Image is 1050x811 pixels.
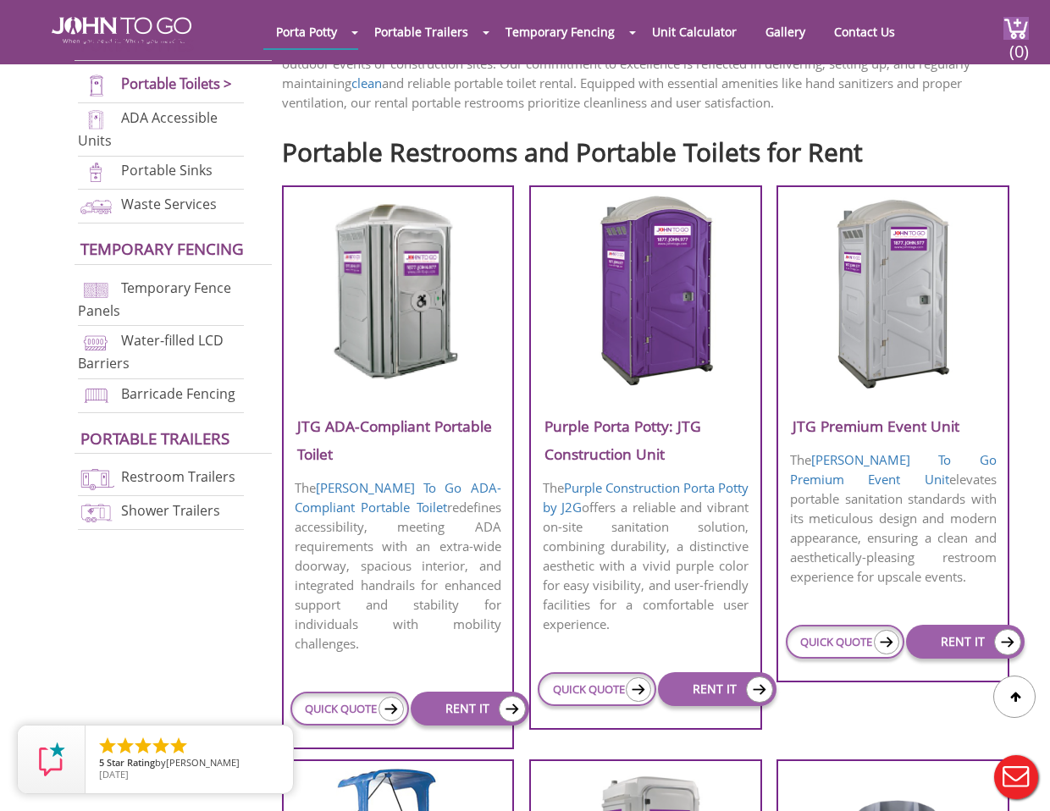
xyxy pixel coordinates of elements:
img: icon [626,677,651,702]
a: ADA Accessible Units [78,108,218,150]
a: RENT IT [906,625,1025,659]
a: Barricade Fencing [121,384,235,403]
span: [DATE] [99,768,129,781]
img: icon [379,697,404,721]
h3: JTG ADA-Compliant Portable Toilet [284,412,513,468]
span: Star Rating [107,756,155,769]
li:  [169,736,189,756]
a: Portable Sinks [121,162,213,180]
a: Water-filled LCD Barriers [78,331,224,372]
a: QUICK QUOTE [786,625,904,659]
img: portable-toilets-new.png [78,74,114,97]
a: Waste Services [121,195,217,213]
img: JOHN to go [52,17,191,44]
h2: Portable Restrooms and Portable Toilets for Rent [282,130,1025,166]
img: barricade-fencing-icon-new.png [78,384,114,407]
a: [PERSON_NAME] To Go ADA-Compliant Portable Toilet [295,479,501,516]
a: Temporary Fence Panels [78,279,231,320]
a: Unit Calculator [639,15,749,48]
img: Review Rating [35,742,69,776]
a: Purple Construction Porta Potty by J2G [543,479,749,516]
img: icon [874,630,899,654]
h3: Purple Porta Potty: JTG Construction Unit [531,412,760,468]
h3: JTG Premium Event Unit [778,412,1008,440]
img: Purple-Porta-Potty-J2G-Construction-Unit.png [565,194,727,389]
a: Temporary Fencing [80,238,244,259]
img: ADA-units-new.png [78,108,114,131]
span: 5 [99,756,104,769]
a: Portable Toilets > [121,74,232,93]
p: The redefines accessibility, meeting ADA requirements with an extra-wide doorway, spacious interi... [284,477,513,655]
img: icon [499,696,526,722]
a: Porta Potty [263,15,350,48]
img: water-filled%20barriers-new.png [78,331,114,354]
span: (0) [1009,26,1030,63]
a: [PERSON_NAME] To Go Premium Event Unit [790,451,997,488]
img: cart a [1003,17,1029,40]
img: waste-services-new.png [78,195,114,218]
a: Restroom Trailers [121,467,235,486]
li:  [151,736,171,756]
img: JTG-ADA-Compliant-Portable-Toilet.png [317,194,478,389]
li:  [133,736,153,756]
li:  [115,736,135,756]
a: Gallery [753,15,818,48]
img: restroom-trailers-new.png [78,467,114,490]
p: The offers a reliable and vibrant on-site sanitation solution, combining durability, a distinctiv... [531,477,760,636]
a: Porta Potties [80,34,194,55]
img: JTG-Premium-Event-Unit.png [812,194,974,389]
a: Portable Trailers [362,15,481,48]
a: Contact Us [821,15,908,48]
a: Shower Trailers [121,501,220,520]
img: portable-sinks-new.png [78,161,114,184]
a: QUICK QUOTE [538,672,656,706]
p: The elevates portable sanitation standards with its meticulous design and modern appearance, ensu... [778,449,1008,588]
p: [PERSON_NAME] To Go provides a comprehensive service package for hassle-free and hygienic portabl... [282,35,1025,113]
button: Live Chat [982,743,1050,811]
a: RENT IT [658,672,776,706]
a: Portable trailers [80,428,229,449]
span: by [99,758,279,770]
a: RENT IT [411,692,529,725]
img: icon [746,676,773,703]
li:  [97,736,118,756]
img: shower-trailers-new.png [78,501,114,524]
a: QUICK QUOTE [290,692,409,725]
span: [PERSON_NAME] [166,756,240,769]
a: clean [351,74,382,91]
a: Temporary Fencing [493,15,627,48]
img: chan-link-fencing-new.png [78,279,114,301]
img: icon [994,629,1021,655]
